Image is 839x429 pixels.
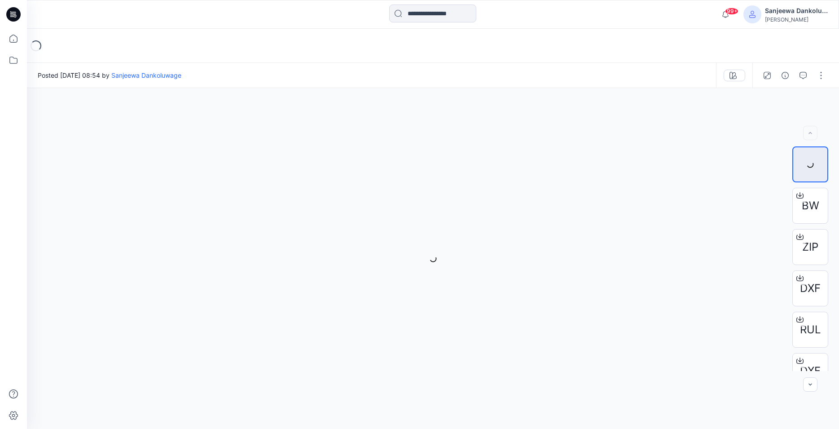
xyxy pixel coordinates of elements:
[38,71,181,80] span: Posted [DATE] 08:54 by
[800,280,821,296] span: DXF
[111,71,181,79] a: Sanjeewa Dankoluwage
[800,363,821,379] span: DXF
[778,68,792,83] button: Details
[802,198,819,214] span: BW
[802,239,818,255] span: ZIP
[725,8,738,15] span: 99+
[765,16,828,23] div: [PERSON_NAME]
[800,322,821,338] span: RUL
[765,5,828,16] div: Sanjeewa Dankoluwage
[749,11,756,18] svg: avatar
